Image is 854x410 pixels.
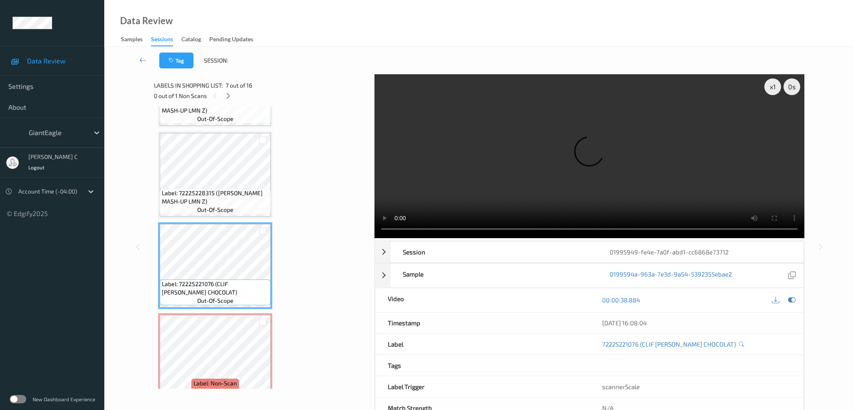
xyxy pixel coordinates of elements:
a: 00:00:38.884 [602,296,640,304]
a: 72225221076 (CLIF [PERSON_NAME] CHOCOLAT) [602,340,736,348]
span: out-of-scope [197,206,234,214]
div: Timestamp [375,312,589,333]
div: 01995949-fe4e-7a0f-abd1-cc6868e73712 [597,241,804,262]
div: Catalog [181,35,201,45]
div: Sessions [151,35,173,46]
div: Sample0199594a-963a-7e3d-9a54-5392355ebae2 [375,263,804,288]
span: Label: 72225228315 ([PERSON_NAME] MASH-UP LMN Z) [162,189,269,206]
a: 0199594a-963a-7e3d-9a54-5392355ebae2 [610,270,732,281]
a: Sessions [151,34,181,46]
span: out-of-scope [197,297,234,305]
div: 0 s [784,78,800,95]
div: [DATE] 16:08:04 [602,319,791,327]
a: Samples [121,34,151,45]
span: Labels in shopping list: [154,81,223,90]
span: 7 out of 16 [226,81,252,90]
div: Session [390,241,597,262]
span: Session: [204,56,228,65]
div: Sample [390,264,597,287]
button: Tag [159,53,193,68]
div: x 1 [764,78,781,95]
a: Catalog [181,34,209,45]
div: Samples [121,35,143,45]
div: 0 out of 1 Non Scans [154,91,369,101]
span: out-of-scope [197,115,234,123]
div: Data Review [120,17,173,25]
span: Label: Non-Scan [193,379,237,387]
div: Label Trigger [375,376,589,397]
div: Session01995949-fe4e-7a0f-abd1-cc6868e73712 [375,241,804,263]
div: Pending Updates [209,35,253,45]
div: Label [375,334,589,355]
a: Pending Updates [209,34,261,45]
span: non-scan [202,387,229,396]
span: Label: 72225221076 (CLIF [PERSON_NAME] CHOCOLAT) [162,280,269,297]
div: scannerScale [590,376,804,397]
div: Tags [375,355,589,376]
div: Video [375,288,589,312]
